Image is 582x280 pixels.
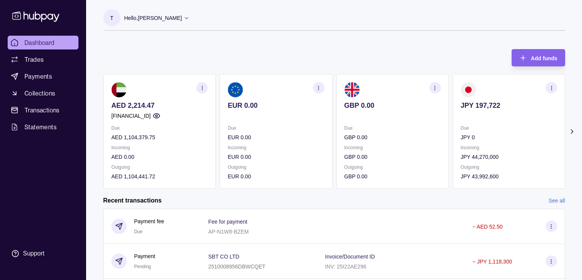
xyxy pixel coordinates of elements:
span: Due [134,229,143,234]
span: Trades [24,55,44,64]
button: Add funds [512,49,565,66]
p: Due [460,124,557,132]
p: Payment fee [134,217,165,226]
p: Incoming [460,143,557,152]
p: − JPY 1,118,300 [473,259,512,265]
a: See all [549,196,565,205]
span: Dashboard [24,38,55,47]
p: Invoice/Document ID [325,254,375,260]
p: Fee for payment [208,219,247,225]
a: Payments [8,69,78,83]
p: JPY 43,992,600 [460,172,557,181]
p: INV: 25I22AE296 [325,264,367,270]
p: Due [228,124,324,132]
p: AED 1,104,441.72 [111,172,208,181]
img: jp [460,82,476,97]
p: 2510008956DBWCQET [208,264,265,270]
p: JPY 197,722 [460,101,557,110]
a: Trades [8,53,78,66]
p: AED 1,104,379.75 [111,133,208,142]
p: Incoming [228,143,324,152]
span: Payments [24,72,52,81]
a: Transactions [8,103,78,117]
img: eu [228,82,243,97]
p: − AED 52.50 [473,224,503,230]
p: EUR 0.00 [228,133,324,142]
a: Dashboard [8,36,78,49]
span: Pending [134,264,151,269]
p: JPY 0 [460,133,557,142]
p: EUR 0.00 [228,172,324,181]
p: Incoming [111,143,208,152]
h2: Recent transactions [103,196,162,205]
a: Statements [8,120,78,134]
a: Collections [8,86,78,100]
p: [FINANCIAL_ID] [111,112,151,120]
img: ae [111,82,127,97]
p: Due [111,124,208,132]
p: EUR 0.00 [228,153,324,161]
p: JPY 44,270,000 [460,153,557,161]
p: AED 0.00 [111,153,208,161]
p: Outgoing [228,163,324,171]
a: Support [8,245,78,262]
div: Support [23,249,44,258]
span: Add funds [531,55,557,61]
p: T [110,14,114,22]
p: GBP 0.00 [344,153,440,161]
p: Incoming [344,143,440,152]
p: AED 2,214.47 [111,101,208,110]
p: GBP 0.00 [344,172,440,181]
span: Transactions [24,105,60,115]
p: Hello, [PERSON_NAME] [124,14,182,22]
p: Outgoing [111,163,208,171]
p: Due [344,124,440,132]
p: Payment [134,252,155,260]
p: Outgoing [460,163,557,171]
span: Statements [24,122,57,132]
p: GBP 0.00 [344,101,440,110]
p: GBP 0.00 [344,133,440,142]
span: Collections [24,89,55,98]
p: Outgoing [344,163,440,171]
p: AP-N1W8-BZEM [208,229,249,235]
p: SBT CO LTD [208,254,239,260]
p: EUR 0.00 [228,101,324,110]
img: gb [344,82,359,97]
